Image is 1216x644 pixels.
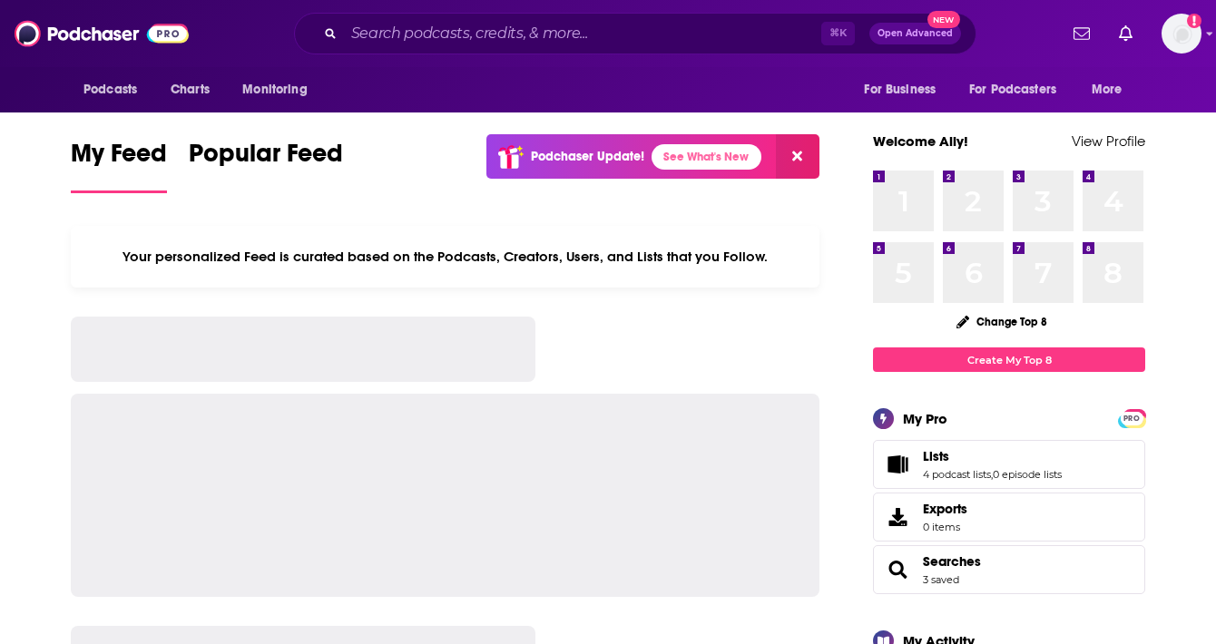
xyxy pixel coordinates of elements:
a: Create My Top 8 [873,347,1145,372]
div: My Pro [903,410,947,427]
span: Open Advanced [878,29,953,38]
a: Welcome Ally! [873,132,968,150]
span: Exports [879,504,916,530]
div: Your personalized Feed is curated based on the Podcasts, Creators, Users, and Lists that you Follow. [71,226,819,288]
img: User Profile [1162,14,1201,54]
span: Popular Feed [189,138,343,180]
span: Searches [873,545,1145,594]
input: Search podcasts, credits, & more... [344,19,821,48]
a: My Feed [71,138,167,193]
a: Exports [873,493,1145,542]
button: open menu [957,73,1083,107]
a: Searches [923,553,981,570]
button: open menu [851,73,958,107]
span: Lists [873,440,1145,489]
span: ⌘ K [821,22,855,45]
a: Show notifications dropdown [1066,18,1097,49]
a: 3 saved [923,573,959,586]
span: , [991,468,993,481]
span: Lists [923,448,949,464]
button: open menu [1079,73,1145,107]
a: Lists [923,448,1062,464]
button: Open AdvancedNew [869,23,961,44]
button: open menu [230,73,330,107]
a: Charts [159,73,221,107]
span: Exports [923,501,967,517]
a: PRO [1121,411,1142,424]
span: Logged in as amaclellan [1162,14,1201,54]
a: 4 podcast lists [923,468,991,481]
div: Search podcasts, credits, & more... [294,13,976,54]
a: 0 episode lists [993,468,1062,481]
img: Podchaser - Follow, Share and Rate Podcasts [15,16,189,51]
svg: Add a profile image [1187,14,1201,28]
a: View Profile [1072,132,1145,150]
span: For Podcasters [969,77,1056,102]
span: Podcasts [83,77,137,102]
span: Monitoring [242,77,307,102]
span: New [927,11,960,28]
span: More [1092,77,1123,102]
p: Podchaser Update! [531,149,644,164]
a: Lists [879,452,916,477]
span: For Business [864,77,936,102]
button: Show profile menu [1162,14,1201,54]
span: PRO [1121,412,1142,425]
a: Searches [879,557,916,582]
span: Charts [171,77,210,102]
button: Change Top 8 [946,310,1058,333]
a: Show notifications dropdown [1112,18,1140,49]
a: See What's New [652,144,761,170]
span: My Feed [71,138,167,180]
button: open menu [71,73,161,107]
span: 0 items [923,521,967,533]
a: Popular Feed [189,138,343,193]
